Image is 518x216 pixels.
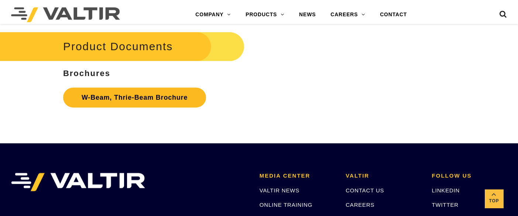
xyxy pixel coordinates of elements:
a: CONTACT US [346,187,384,193]
a: COMPANY [188,7,238,22]
a: Top [485,189,503,208]
a: NEWS [292,7,323,22]
a: CONTACT [373,7,414,22]
img: Valtir [11,7,120,22]
strong: Brochures [63,69,110,78]
img: VALTIR [11,173,145,191]
a: CAREERS [346,202,374,208]
span: Top [485,197,503,205]
h2: MEDIA CENTER [260,173,335,179]
a: TWITTER [432,202,459,208]
a: LINKEDIN [432,187,460,193]
a: ONLINE TRAINING [260,202,312,208]
a: VALTIR NEWS [260,187,299,193]
a: PRODUCTS [238,7,292,22]
a: CAREERS [323,7,373,22]
h2: VALTIR [346,173,421,179]
a: W-Beam, Thrie-Beam Brochure [63,88,206,107]
h2: FOLLOW US [432,173,507,179]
